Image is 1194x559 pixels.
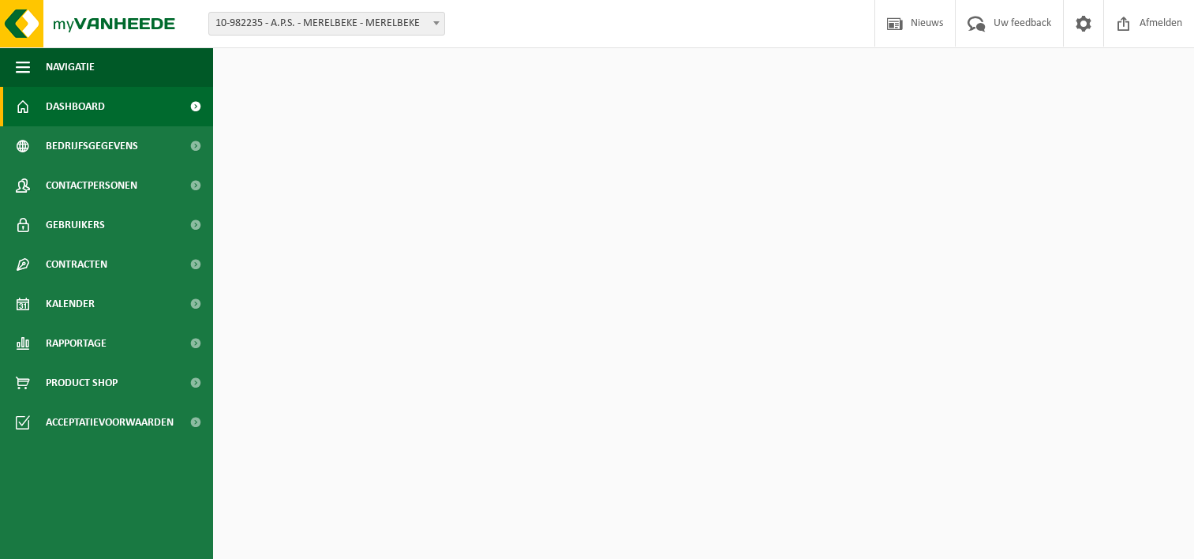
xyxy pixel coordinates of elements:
span: Contactpersonen [46,166,137,205]
span: Kalender [46,284,95,324]
span: Acceptatievoorwaarden [46,403,174,442]
span: 10-982235 - A.P.S. - MERELBEKE - MERELBEKE [209,13,444,35]
span: Bedrijfsgegevens [46,126,138,166]
span: Dashboard [46,87,105,126]
span: 10-982235 - A.P.S. - MERELBEKE - MERELBEKE [208,12,445,36]
span: Gebruikers [46,205,105,245]
span: Contracten [46,245,107,284]
span: Navigatie [46,47,95,87]
span: Rapportage [46,324,107,363]
span: Product Shop [46,363,118,403]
